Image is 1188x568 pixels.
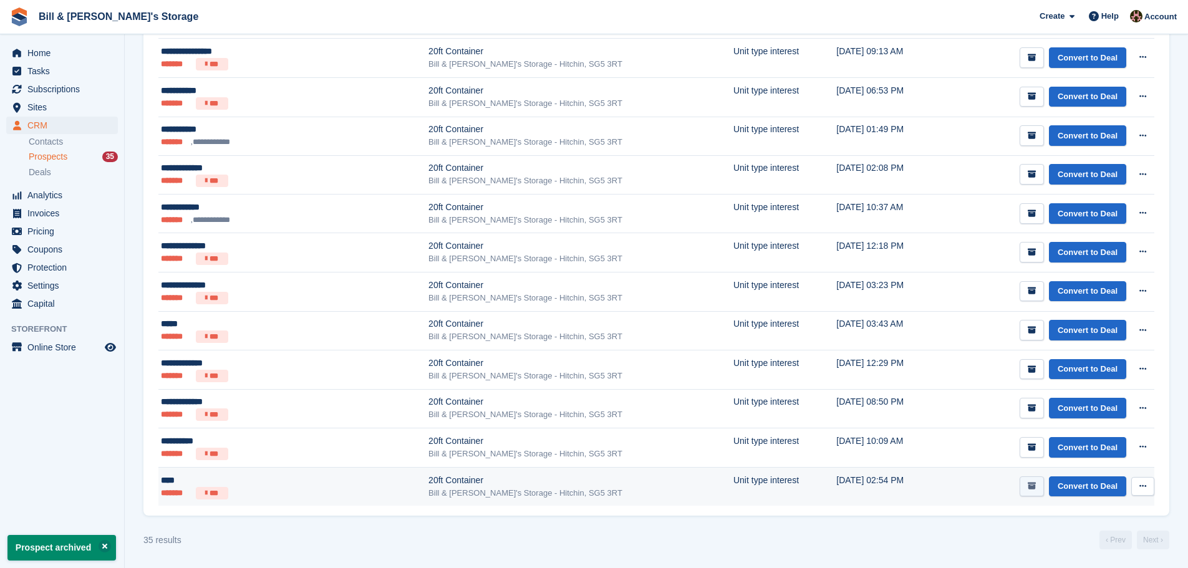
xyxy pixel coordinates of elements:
div: Bill & [PERSON_NAME]'s Storage - Hitchin, SG5 3RT [428,487,733,499]
span: Create [1040,10,1065,22]
span: Storefront [11,323,124,335]
a: Convert to Deal [1049,320,1126,340]
td: [DATE] 10:09 AM [836,428,942,468]
span: Deals [29,166,51,178]
span: Help [1101,10,1119,22]
div: 20ft Container [428,161,733,175]
a: menu [6,339,118,356]
a: Deals [29,166,118,179]
span: Prospects [29,151,67,163]
td: [DATE] 01:49 PM [836,117,942,155]
div: Bill & [PERSON_NAME]'s Storage - Hitchin, SG5 3RT [428,175,733,187]
a: Convert to Deal [1049,203,1126,224]
div: 20ft Container [428,201,733,214]
a: menu [6,44,118,62]
div: 35 results [143,534,181,547]
a: Convert to Deal [1049,281,1126,302]
div: Bill & [PERSON_NAME]'s Storage - Hitchin, SG5 3RT [428,448,733,460]
td: [DATE] 10:37 AM [836,195,942,233]
span: Settings [27,277,102,294]
span: Sites [27,99,102,116]
td: [DATE] 02:08 PM [836,155,942,195]
span: Protection [27,259,102,276]
td: Unit type interest [733,195,836,233]
a: menu [6,259,118,276]
p: Prospect archived [7,535,116,561]
span: Coupons [27,241,102,258]
div: 20ft Container [428,395,733,408]
a: Convert to Deal [1049,437,1126,458]
div: Bill & [PERSON_NAME]'s Storage - Hitchin, SG5 3RT [428,58,733,70]
span: Analytics [27,186,102,204]
div: 20ft Container [428,474,733,487]
a: Contacts [29,136,118,148]
a: menu [6,295,118,312]
td: Unit type interest [733,117,836,155]
a: Convert to Deal [1049,398,1126,418]
a: menu [6,80,118,98]
img: stora-icon-8386f47178a22dfd0bd8f6a31ec36ba5ce8667c1dd55bd0f319d3a0aa187defe.svg [10,7,29,26]
a: Convert to Deal [1049,242,1126,262]
td: Unit type interest [733,350,836,390]
a: Bill & [PERSON_NAME]'s Storage [34,6,203,27]
a: menu [6,223,118,240]
a: menu [6,205,118,222]
div: 20ft Container [428,435,733,448]
a: Next [1137,531,1169,549]
a: menu [6,99,118,116]
td: Unit type interest [733,428,836,468]
img: Jack Bottesch [1130,10,1142,22]
a: menu [6,186,118,204]
span: Tasks [27,62,102,80]
td: [DATE] 06:53 PM [836,77,942,117]
td: [DATE] 12:18 PM [836,233,942,272]
div: 20ft Container [428,279,733,292]
a: Convert to Deal [1049,87,1126,107]
span: Invoices [27,205,102,222]
a: Convert to Deal [1049,47,1126,68]
td: Unit type interest [733,467,836,506]
div: 20ft Container [428,357,733,370]
div: Bill & [PERSON_NAME]'s Storage - Hitchin, SG5 3RT [428,330,733,343]
td: [DATE] 08:50 PM [836,389,942,428]
span: Subscriptions [27,80,102,98]
div: Bill & [PERSON_NAME]'s Storage - Hitchin, SG5 3RT [428,408,733,421]
td: Unit type interest [733,272,836,311]
div: Bill & [PERSON_NAME]'s Storage - Hitchin, SG5 3RT [428,253,733,265]
div: 35 [102,152,118,162]
span: Capital [27,295,102,312]
td: Unit type interest [733,155,836,195]
div: Bill & [PERSON_NAME]'s Storage - Hitchin, SG5 3RT [428,292,733,304]
td: [DATE] 12:29 PM [836,350,942,390]
td: [DATE] 03:23 PM [836,272,942,311]
span: Home [27,44,102,62]
div: 20ft Container [428,239,733,253]
a: Convert to Deal [1049,125,1126,146]
a: menu [6,277,118,294]
div: 20ft Container [428,123,733,136]
div: Bill & [PERSON_NAME]'s Storage - Hitchin, SG5 3RT [428,370,733,382]
td: Unit type interest [733,233,836,272]
td: Unit type interest [733,311,836,350]
div: Bill & [PERSON_NAME]'s Storage - Hitchin, SG5 3RT [428,136,733,148]
a: Convert to Deal [1049,476,1126,497]
td: Unit type interest [733,389,836,428]
a: Previous [1099,531,1132,549]
div: 20ft Container [428,84,733,97]
td: Unit type interest [733,77,836,117]
td: Unit type interest [733,39,836,78]
a: Convert to Deal [1049,359,1126,380]
a: menu [6,117,118,134]
a: Convert to Deal [1049,164,1126,185]
div: 20ft Container [428,317,733,330]
span: Account [1144,11,1177,23]
span: Online Store [27,339,102,356]
a: menu [6,241,118,258]
div: Bill & [PERSON_NAME]'s Storage - Hitchin, SG5 3RT [428,97,733,110]
a: menu [6,62,118,80]
td: [DATE] 03:43 AM [836,311,942,350]
div: Bill & [PERSON_NAME]'s Storage - Hitchin, SG5 3RT [428,214,733,226]
a: Prospects 35 [29,150,118,163]
div: 20ft Container [428,45,733,58]
a: Preview store [103,340,118,355]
